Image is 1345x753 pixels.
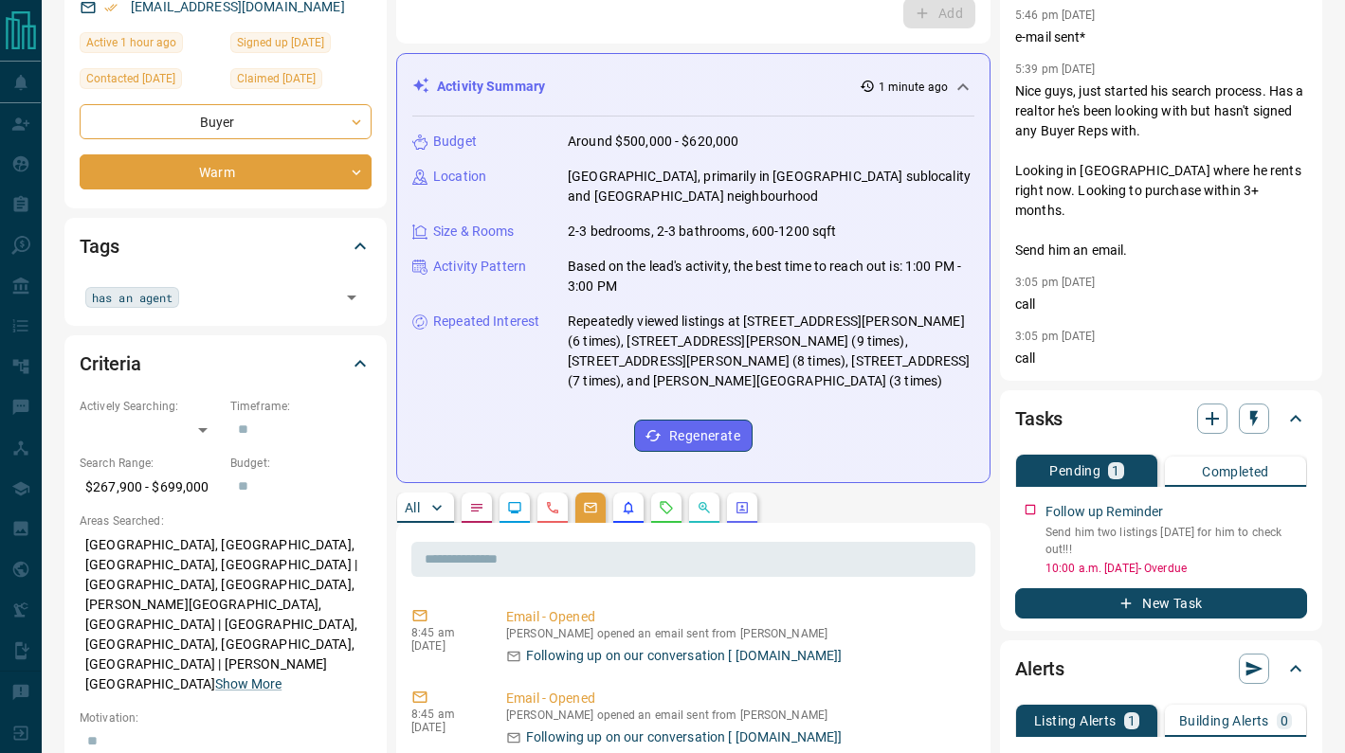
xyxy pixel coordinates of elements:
span: Contacted [DATE] [86,69,175,88]
svg: Email Verified [104,1,118,14]
div: Tue Oct 14 2025 [80,32,221,59]
div: Wed Oct 01 2025 [230,32,372,59]
p: [PERSON_NAME] opened an email sent from [PERSON_NAME] [506,708,968,722]
p: Based on the lead's activity, the best time to reach out is: 1:00 PM - 3:00 PM [568,257,974,296]
p: [GEOGRAPHIC_DATA], primarily in [GEOGRAPHIC_DATA] sublocality and [GEOGRAPHIC_DATA] neighbourhood [568,167,974,206]
p: Size & Rooms [433,222,515,242]
h2: Alerts [1015,654,1064,684]
button: Regenerate [634,420,753,452]
svg: Listing Alerts [621,500,636,515]
p: Following up on our conversation [ [DOMAIN_NAME]] [526,727,842,747]
div: Warm [80,154,372,189]
p: 1 [1128,714,1136,727]
p: 5:39 pm [DATE] [1015,63,1096,76]
svg: Notes [469,500,484,515]
svg: Calls [545,500,560,515]
p: Repeatedly viewed listings at [STREET_ADDRESS][PERSON_NAME] (6 times), [STREET_ADDRESS][PERSON_NA... [568,312,974,391]
div: Activity Summary1 minute ago [412,69,974,104]
p: Following up on our conversation [ [DOMAIN_NAME]] [526,646,842,666]
p: 8:45 am [411,708,478,721]
svg: Lead Browsing Activity [507,500,522,515]
p: Email - Opened [506,689,968,708]
button: Show More [215,674,282,694]
p: call [1015,295,1307,314]
p: call [1015,349,1307,368]
p: 3:05 pm [DATE] [1015,276,1096,289]
p: Listing Alerts [1034,714,1117,727]
p: Building Alerts [1179,714,1269,727]
p: Budget [433,132,477,152]
p: Actively Searching: [80,398,221,415]
p: Search Range: [80,455,221,472]
svg: Agent Actions [735,500,750,515]
p: Around $500,000 - $620,000 [568,132,738,152]
p: Follow up Reminder [1045,502,1163,522]
p: [GEOGRAPHIC_DATA], [GEOGRAPHIC_DATA], [GEOGRAPHIC_DATA], [GEOGRAPHIC_DATA] | [GEOGRAPHIC_DATA], [... [80,529,372,700]
div: Tasks [1015,396,1307,441]
p: $267,900 - $699,000 [80,472,221,503]
span: has an agent [92,288,173,307]
p: Nice guys, just started his search process. Has a realtor he's been looking with but hasn't signe... [1015,81,1307,260]
p: Location [433,167,486,187]
p: 2-3 bedrooms, 2-3 bathrooms, 600-1200 sqft [568,222,837,242]
p: Timeframe: [230,398,372,415]
p: Activity Summary [437,77,545,97]
h2: Tags [80,231,118,261]
p: Activity Pattern [433,257,526,277]
p: 1 minute ago [879,79,948,96]
div: Criteria [80,341,372,386]
div: Buyer [80,104,372,139]
p: [DATE] [411,721,478,734]
div: Wed Oct 01 2025 [230,68,372,95]
p: Send him two listings [DATE] for him to check out!!! [1045,524,1307,558]
svg: Requests [659,500,674,515]
p: 8:45 am [411,626,478,639]
div: Thu Oct 02 2025 [80,68,221,95]
p: e-mail sent* [1015,27,1307,47]
p: 1 [1112,464,1119,477]
p: Email - Opened [506,607,968,627]
svg: Emails [583,500,598,515]
button: New Task [1015,588,1307,619]
h2: Criteria [80,349,141,379]
p: Pending [1049,464,1100,477]
p: 10:00 a.m. [DATE] - Overdue [1045,560,1307,577]
p: All [405,501,420,514]
p: 3:05 pm [DATE] [1015,330,1096,343]
p: Repeated Interest [433,312,539,332]
p: [DATE] [411,639,478,653]
p: 0 [1281,714,1288,727]
p: [PERSON_NAME] opened an email sent from [PERSON_NAME] [506,627,968,640]
button: Open [338,284,365,311]
p: Budget: [230,455,372,472]
p: Areas Searched: [80,512,372,529]
span: Active 1 hour ago [86,33,176,52]
span: Signed up [DATE] [237,33,324,52]
div: Alerts [1015,646,1307,691]
svg: Opportunities [697,500,712,515]
p: 5:46 pm [DATE] [1015,9,1096,22]
p: Completed [1202,465,1269,478]
h2: Tasks [1015,403,1063,434]
span: Claimed [DATE] [237,69,316,88]
div: Tags [80,224,372,269]
p: Motivation: [80,709,372,726]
